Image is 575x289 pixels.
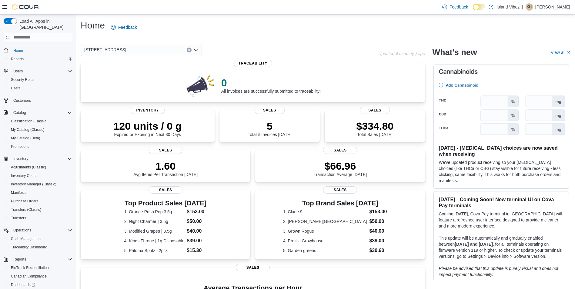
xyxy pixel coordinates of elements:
[8,206,72,213] span: Transfers (Classic)
[6,243,75,251] button: Traceabilty Dashboard
[13,228,31,233] span: Operations
[11,68,72,75] span: Users
[11,68,25,75] button: Users
[8,273,49,280] a: Canadian Compliance
[133,160,198,172] p: 1.60
[369,208,397,215] dd: $153.00
[6,171,75,180] button: Inventory Count
[473,4,486,10] input: Dark Mode
[6,205,75,214] button: Transfers (Classic)
[185,73,216,97] img: 0
[11,109,72,116] span: Catalog
[8,172,39,179] a: Inventory Count
[6,142,75,151] button: Promotions
[369,237,397,244] dd: $39.00
[187,247,207,254] dd: $15.30
[8,164,48,171] a: Adjustments (Classic)
[124,238,185,244] dt: 4. Kings Throne | 1g Disposable
[283,228,367,234] dt: 3. Grown Rogue
[13,98,31,103] span: Customers
[1,255,75,264] button: Reports
[124,247,185,254] dt: 5. Paloma Spritz | 2pck
[248,120,291,132] p: 5
[8,244,50,251] a: Traceabilty Dashboard
[450,4,468,10] span: Feedback
[8,189,72,196] span: Manifests
[6,163,75,171] button: Adjustments (Classic)
[526,3,533,11] div: Karen Henderson
[12,4,39,10] img: Cova
[6,197,75,205] button: Purchase Orders
[6,125,75,134] button: My Catalog (Classic)
[314,160,367,172] p: $66.96
[6,281,75,289] a: Dashboards
[8,264,51,271] a: BioTrack Reconciliation
[8,135,72,142] span: My Catalog (Beta)
[439,235,564,259] p: This update will be automatically and gradually enabled between , for all terminals operating on ...
[11,144,29,149] span: Promotions
[8,181,59,188] a: Inventory Manager (Classic)
[11,47,72,54] span: Home
[314,160,367,177] div: Transaction Average [DATE]
[283,247,367,254] dt: 5. Garden greens
[13,110,26,115] span: Catalog
[8,235,72,242] span: Cash Management
[11,155,31,162] button: Inventory
[6,55,75,63] button: Reports
[11,199,38,204] span: Purchase Orders
[8,76,37,83] a: Security Roles
[11,245,47,250] span: Traceabilty Dashboard
[535,3,570,11] p: [PERSON_NAME]
[187,218,207,225] dd: $50.00
[1,96,75,105] button: Customers
[473,10,473,11] span: Dark Mode
[440,1,470,13] a: Feedback
[8,126,72,133] span: My Catalog (Classic)
[6,84,75,92] button: Users
[11,274,47,279] span: Canadian Compliance
[8,181,72,188] span: Inventory Manager (Classic)
[378,51,425,56] p: Updated 4 minute(s) ago
[356,120,393,132] p: $334.80
[496,3,520,11] p: Island Vibez
[11,97,33,104] a: Customers
[6,117,75,125] button: Classification (Classic)
[221,77,321,89] p: 0
[439,145,564,157] h3: [DATE] - [MEDICAL_DATA] choices are now saved when receiving
[113,120,182,132] p: 120 units / 0 g
[11,165,46,170] span: Adjustments (Classic)
[6,264,75,272] button: BioTrack Reconciliation
[13,48,23,53] span: Home
[11,47,25,54] a: Home
[8,118,50,125] a: Classification (Classic)
[13,257,26,262] span: Reports
[8,244,72,251] span: Traceabilty Dashboard
[283,200,397,207] h3: Top Brand Sales [DATE]
[8,55,72,63] span: Reports
[283,209,367,215] dt: 1. Clade 9
[109,21,139,33] a: Feedback
[323,147,357,154] span: Sales
[8,281,38,288] a: Dashboards
[8,85,72,92] span: Users
[439,196,564,208] h3: [DATE] - Coming Soon! New terminal UI on Cova Pay terminals
[527,3,532,11] span: KH
[124,209,185,215] dt: 1. Orange Push Pop 3.5g
[6,75,75,84] button: Security Roles
[1,154,75,163] button: Inventory
[8,143,72,150] span: Promotions
[131,107,165,114] span: Inventory
[11,227,34,234] button: Operations
[8,206,44,213] a: Transfers (Classic)
[1,108,75,117] button: Catalog
[323,186,357,194] span: Sales
[11,173,37,178] span: Inventory Count
[8,164,72,171] span: Adjustments (Classic)
[11,227,72,234] span: Operations
[11,136,40,141] span: My Catalog (Beta)
[369,228,397,235] dd: $40.00
[8,76,72,83] span: Security Roles
[8,85,23,92] a: Users
[236,264,270,271] span: Sales
[11,265,49,270] span: BioTrack Reconciliation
